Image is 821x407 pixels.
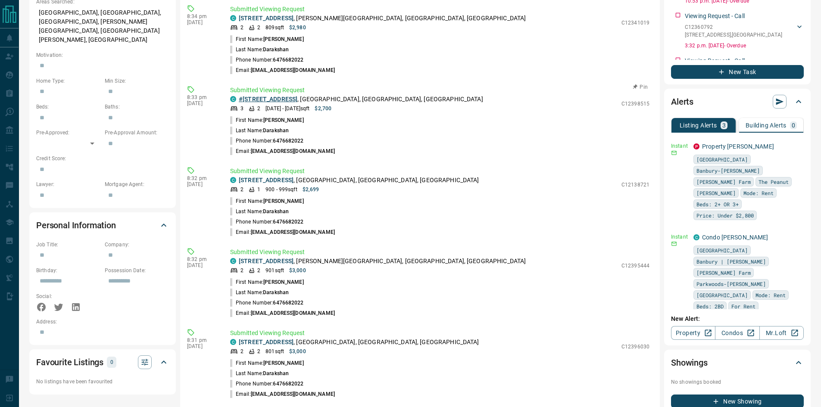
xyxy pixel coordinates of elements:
p: First Name: [230,35,304,43]
a: Condo [PERSON_NAME] [702,234,768,241]
p: Submitted Viewing Request [230,5,649,14]
span: Price: Under $2,800 [696,211,754,220]
p: 2 [257,24,260,31]
p: 3 [240,105,243,112]
span: Darakshan [263,127,289,134]
p: Email: [230,228,335,236]
p: C12360792 [685,23,782,31]
div: condos.ca [230,177,236,183]
p: Lawyer: [36,180,100,188]
p: 2 [240,267,243,274]
span: Darakshan [263,47,289,53]
p: 2 [257,267,260,274]
p: 901 sqft [265,267,284,274]
div: condos.ca [230,15,236,21]
a: [STREET_ADDRESS] [239,15,293,22]
p: Phone Number: [230,56,304,64]
span: [EMAIL_ADDRESS][DOMAIN_NAME] [251,148,335,154]
p: Pre-Approval Amount: [105,129,169,137]
svg: Email [671,150,677,156]
span: Beds: 2+ OR 3+ [696,200,739,208]
span: 6476682022 [273,138,303,144]
span: Mode: Rent [743,189,774,197]
p: 809 sqft [265,24,284,31]
span: 6476682022 [273,57,303,63]
span: [PERSON_NAME] [263,198,303,204]
p: Baths: [105,103,169,111]
span: Banbury | [PERSON_NAME] [696,257,766,266]
span: [GEOGRAPHIC_DATA] [696,291,748,299]
p: 3:32 p.m. [DATE] - Overdue [685,42,804,50]
p: Pre-Approved: [36,129,100,137]
p: Home Type: [36,77,100,85]
button: Pin [628,83,653,91]
div: C12360792[STREET_ADDRESS],[GEOGRAPHIC_DATA] [685,22,804,40]
p: 3 [722,122,726,128]
p: $3,000 [289,348,306,355]
span: [EMAIL_ADDRESS][DOMAIN_NAME] [251,67,335,73]
span: 6476682022 [273,300,303,306]
p: Phone Number: [230,380,304,388]
p: Phone Number: [230,218,304,226]
p: Last Name: [230,127,289,134]
span: Darakshan [263,208,289,214]
p: 2 [257,348,260,355]
p: Viewing Request - Call [685,12,745,21]
h2: Personal Information [36,218,116,232]
p: 8:34 pm [187,13,217,19]
p: C12138721 [621,181,649,189]
span: The Peanut [759,177,789,186]
div: Showings [671,352,804,373]
p: Phone Number: [230,137,304,145]
p: $2,699 [303,186,319,193]
p: Last Name: [230,46,289,53]
p: C12398515 [621,100,649,108]
p: Job Title: [36,241,100,249]
p: Email: [230,147,335,155]
p: Email: [230,390,335,398]
span: [PERSON_NAME] [263,117,303,123]
p: , [PERSON_NAME][GEOGRAPHIC_DATA], [GEOGRAPHIC_DATA], [GEOGRAPHIC_DATA] [239,14,526,23]
span: Parkwoods-[PERSON_NAME] [696,280,766,288]
p: 801 sqft [265,348,284,355]
a: #[STREET_ADDRESS] [239,96,297,103]
p: [DATE] [187,181,217,187]
p: $2,700 [315,105,331,112]
p: 8:31 pm [187,337,217,343]
p: Last Name: [230,370,289,377]
p: Mortgage Agent: [105,180,169,188]
p: First Name: [230,359,304,367]
p: First Name: [230,116,304,124]
p: 2 [240,348,243,355]
div: Personal Information [36,215,169,236]
p: , [GEOGRAPHIC_DATA], [GEOGRAPHIC_DATA], [GEOGRAPHIC_DATA] [239,338,479,347]
p: Submitted Viewing Request [230,86,649,95]
p: , [PERSON_NAME][GEOGRAPHIC_DATA], [GEOGRAPHIC_DATA], [GEOGRAPHIC_DATA] [239,257,526,266]
p: 8:32 pm [187,175,217,181]
p: Submitted Viewing Request [230,329,649,338]
p: Last Name: [230,289,289,296]
span: Darakshan [263,370,289,376]
p: Submitted Viewing Request [230,248,649,257]
div: condos.ca [230,258,236,264]
span: [GEOGRAPHIC_DATA] [696,155,748,164]
p: [DATE] [187,100,217,106]
span: [PERSON_NAME] [263,360,303,366]
p: 2 [240,24,243,31]
p: 8:32 pm [187,256,217,262]
span: Darakshan [263,289,289,295]
div: Alerts [671,91,804,112]
span: [EMAIL_ADDRESS][DOMAIN_NAME] [251,310,335,316]
a: Property [PERSON_NAME] [702,143,774,150]
p: Motivation: [36,51,169,59]
p: 900 - 999 sqft [265,186,297,193]
p: [DATE] [187,343,217,349]
span: [PERSON_NAME] Farm [696,268,751,277]
p: First Name: [230,278,304,286]
a: [STREET_ADDRESS] [239,258,293,264]
p: Min Size: [105,77,169,85]
p: Email: [230,309,335,317]
a: Mr.Loft [759,326,804,340]
span: [PERSON_NAME] [263,279,303,285]
p: C12395444 [621,262,649,270]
